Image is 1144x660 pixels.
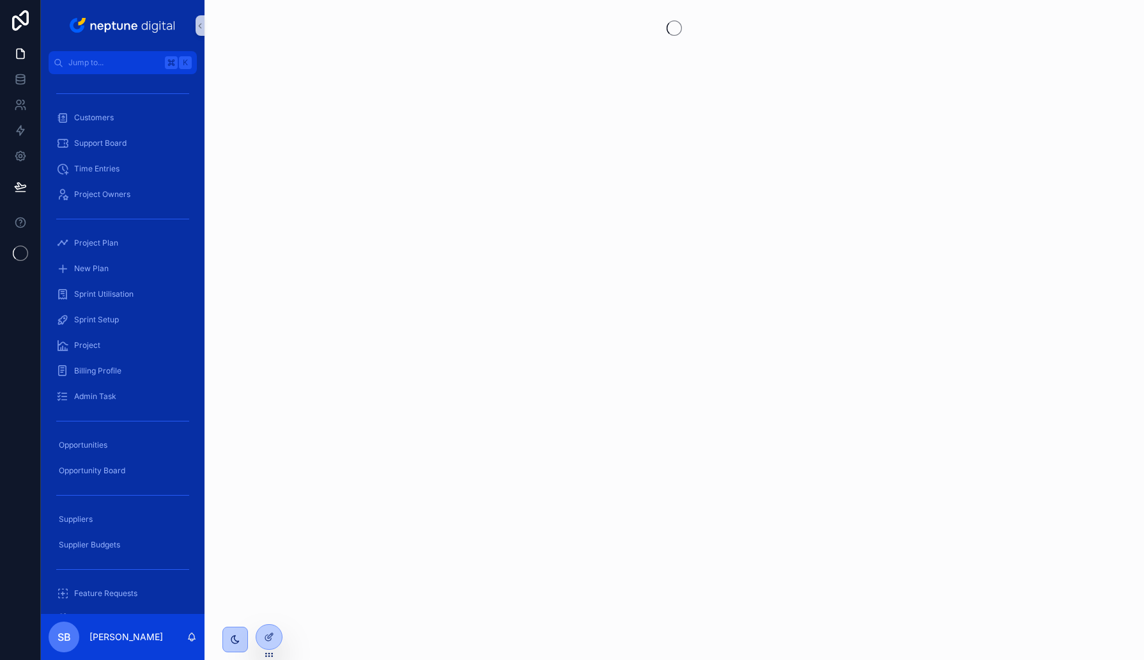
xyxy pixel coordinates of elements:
a: Supplier Budgets [49,533,197,556]
a: Time Entries [49,157,197,180]
span: SB [58,629,71,645]
a: Opportunity Board [49,459,197,482]
span: Billing Profile [74,366,121,376]
span: Sprint Utilisation [74,289,134,299]
span: Customers [74,113,114,123]
span: Project Owners [74,189,130,200]
a: Suppliers [49,508,197,531]
span: Opportunity Board [59,466,125,476]
a: Project [49,334,197,357]
span: Suppliers [59,514,93,524]
a: Project Plan [49,232,197,255]
p: [PERSON_NAME] [89,631,163,643]
span: Feature Requests [74,588,137,599]
a: Sprint Utilisation [49,283,197,306]
a: Opportunities [49,434,197,457]
span: Project [74,340,100,350]
span: Support Board [74,138,127,148]
button: Jump to...K [49,51,197,74]
a: Sprint Setup [49,308,197,331]
span: Sprint Setup [74,315,119,325]
a: Feature Requests [49,582,197,605]
span: K [180,58,190,68]
span: Project Plan [74,238,118,248]
a: Customers [49,106,197,129]
a: Support Board [49,132,197,155]
span: New Plan [74,263,109,274]
span: Opportunities [59,440,107,450]
span: Jump to... [68,58,160,68]
a: Billing Profile [49,359,197,382]
span: Admin Task [74,391,116,402]
a: Admin Task [49,385,197,408]
div: scrollable content [41,74,205,614]
span: Time Entries [74,164,120,174]
a: Project Owners [49,183,197,206]
img: App logo [67,15,179,36]
a: New Plan [49,257,197,280]
span: Supplier Budgets [59,540,120,550]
